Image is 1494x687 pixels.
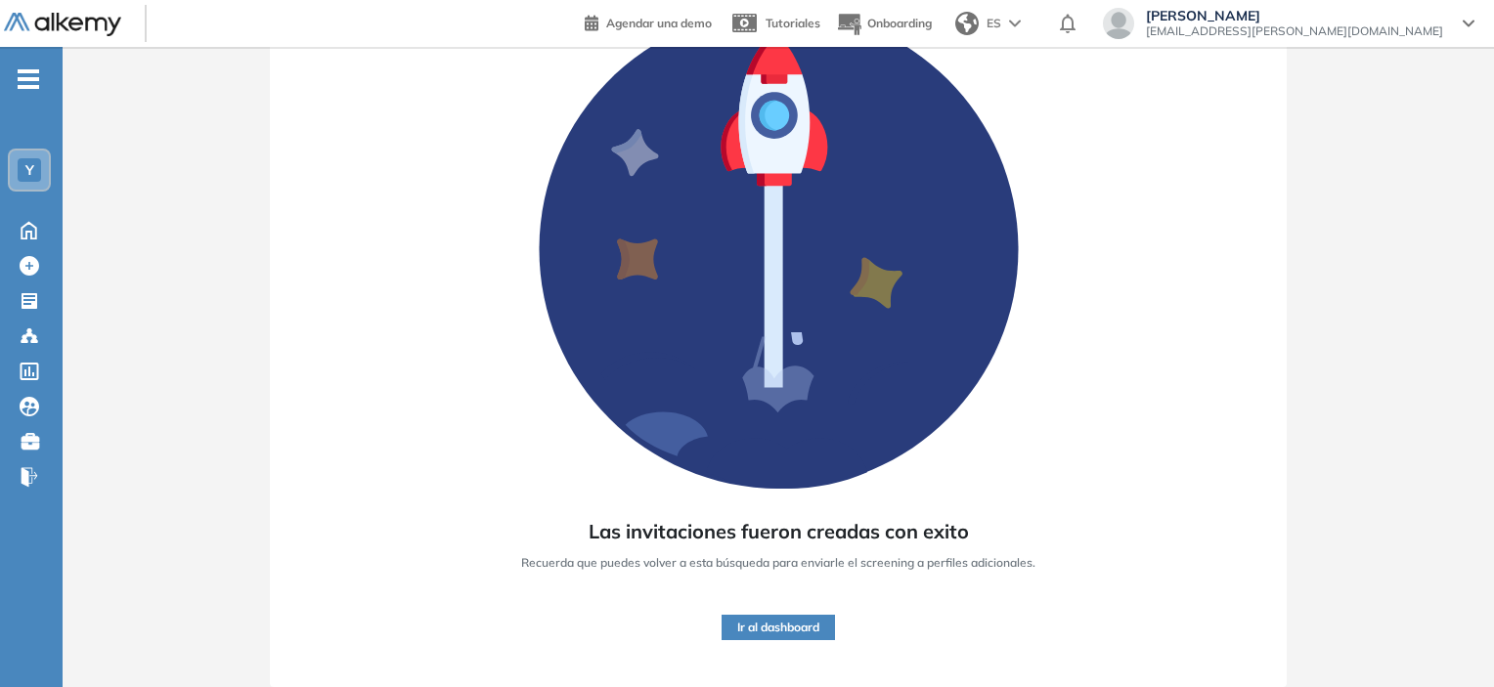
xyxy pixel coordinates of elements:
button: Ir al dashboard [722,615,835,640]
span: [EMAIL_ADDRESS][PERSON_NAME][DOMAIN_NAME] [1146,23,1443,39]
span: Agendar una demo [606,16,712,30]
span: Las invitaciones fueron creadas con exito [589,517,969,546]
span: Tutoriales [766,16,820,30]
img: world [955,12,979,35]
a: Agendar una demo [585,10,712,33]
button: Onboarding [836,3,932,45]
span: ES [987,15,1001,32]
span: Y [25,162,34,178]
span: Onboarding [867,16,932,30]
img: arrow [1009,20,1021,27]
i: - [18,77,39,81]
span: [PERSON_NAME] [1146,8,1443,23]
img: Logo [4,13,121,37]
span: Recuerda que puedes volver a esta búsqueda para enviarle el screening a perfiles adicionales. [521,554,1035,572]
